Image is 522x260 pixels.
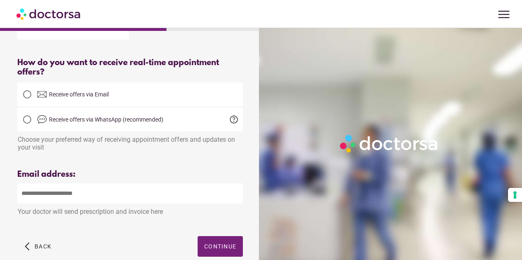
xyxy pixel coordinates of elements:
[17,204,243,215] div: Your doctor will send prescription and invoice here
[21,236,55,257] button: arrow_back_ios Back
[198,236,243,257] button: Continue
[496,7,512,22] span: menu
[37,89,47,99] img: email
[16,5,82,23] img: Doctorsa.com
[204,243,236,250] span: Continue
[17,131,243,151] div: Choose your preferred way of receiving appointment offers and updates on your visit
[337,132,442,155] img: Logo-Doctorsa-trans-White-partial-flat.png
[229,115,239,124] span: help
[37,115,47,124] img: chat
[49,116,163,123] span: Receive offers via WhatsApp (recommended)
[508,188,522,202] button: Your consent preferences for tracking technologies
[35,243,51,250] span: Back
[17,58,243,77] div: How do you want to receive real-time appointment offers?
[17,170,243,179] div: Email address:
[49,91,109,98] span: Receive offers via Email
